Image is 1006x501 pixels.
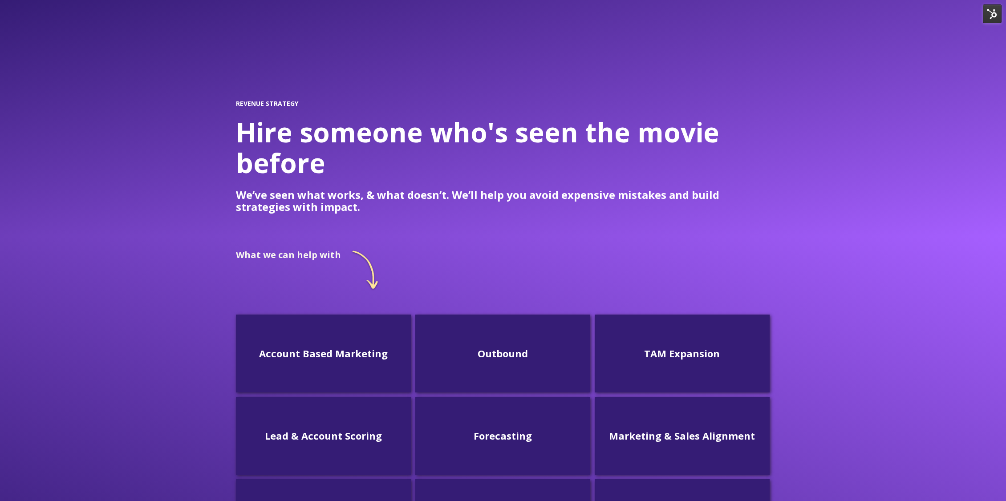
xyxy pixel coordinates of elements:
h3: TAM Expansion [602,347,763,360]
img: HubSpot Tools Menu Toggle [983,4,1002,23]
h3: Outbound [422,347,583,360]
h3: Marketing & Sales Alignment [602,429,763,443]
h2: What we can help with [236,250,341,260]
h3: Forecasting [422,429,583,443]
p: We’ve seen what works, & what doesn’t. We’ll help you avoid expensive mistakes and build strategi... [236,189,770,213]
h3: Account Based Marketing [243,347,404,360]
h3: Lead & Account Scoring [243,429,404,443]
h1: Hire someone who's seen the movie before [236,117,770,178]
h2: REVENUE STRATEGY [236,100,770,107]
